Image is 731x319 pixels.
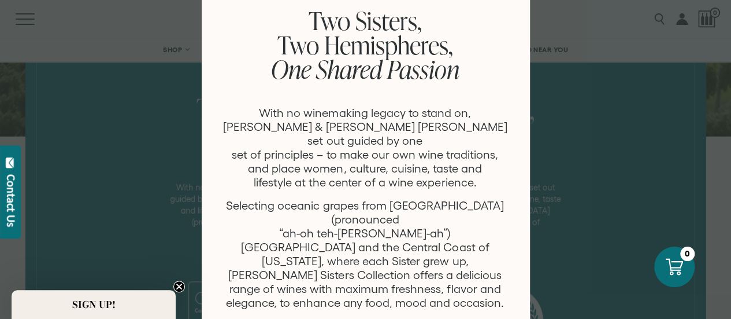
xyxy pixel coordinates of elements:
[12,290,176,319] div: SIGN UP!Close teaser
[271,52,459,86] em: One Shared Passion
[222,199,508,310] p: Selecting oceanic grapes from [GEOGRAPHIC_DATA] (pronounced “ah-oh teh-[PERSON_NAME]-ah”) [GEOGRA...
[173,281,185,292] button: Close teaser
[680,247,695,261] div: 0
[72,298,116,311] span: SIGN UP!
[222,106,508,189] p: With no winemaking legacy to stand on, [PERSON_NAME] & [PERSON_NAME] [PERSON_NAME] set out guided...
[5,174,17,227] div: Contact Us
[222,9,508,82] h3: Two Sisters, Two Hemispheres,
